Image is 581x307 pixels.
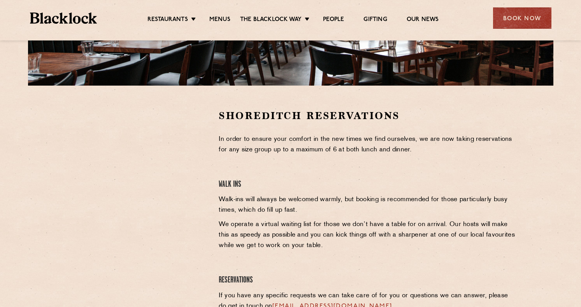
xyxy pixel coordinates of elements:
a: Gifting [363,16,387,25]
h2: Shoreditch Reservations [219,109,517,123]
a: The Blacklock Way [240,16,302,25]
h4: Walk Ins [219,179,517,190]
h4: Reservations [219,275,517,286]
iframe: OpenTable make booking widget [92,109,179,226]
p: In order to ensure your comfort in the new times we find ourselves, we are now taking reservation... [219,134,517,155]
div: Book Now [493,7,551,29]
img: BL_Textured_Logo-footer-cropped.svg [30,12,97,24]
a: Menus [209,16,230,25]
a: People [323,16,344,25]
a: Our News [407,16,439,25]
p: We operate a virtual waiting list for those we don’t have a table for on arrival. Our hosts will ... [219,219,517,251]
p: Walk-ins will always be welcomed warmly, but booking is recommended for those particularly busy t... [219,195,517,216]
a: Restaurants [147,16,188,25]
